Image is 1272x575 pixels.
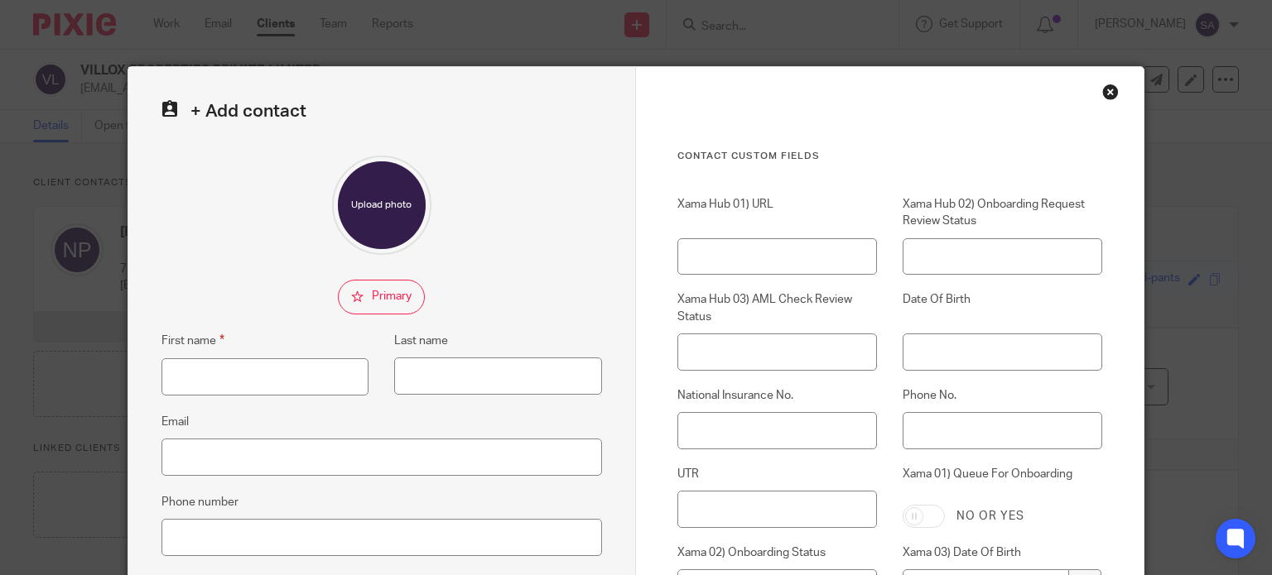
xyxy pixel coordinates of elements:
label: Xama 01) Queue For Onboarding [903,466,1102,492]
label: Xama 02) Onboarding Status [677,544,877,561]
div: Close this dialog window [1102,84,1119,100]
label: Phone number [161,494,238,510]
label: Phone No. [903,387,1102,404]
label: UTR [677,466,877,482]
label: Xama Hub 03) AML Check Review Status [677,291,877,325]
label: Xama Hub 02) Onboarding Request Review Status [903,196,1102,230]
label: Xama Hub 01) URL [677,196,877,230]
label: Xama 03) Date Of Birth [903,544,1102,561]
h2: + Add contact [161,100,602,122]
label: First name [161,331,224,350]
label: National Insurance No. [677,387,877,404]
label: Email [161,414,189,430]
h3: Contact Custom fields [677,150,1102,163]
label: No or yes [956,508,1024,525]
label: Date Of Birth [903,291,1102,325]
label: Last name [394,333,448,349]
